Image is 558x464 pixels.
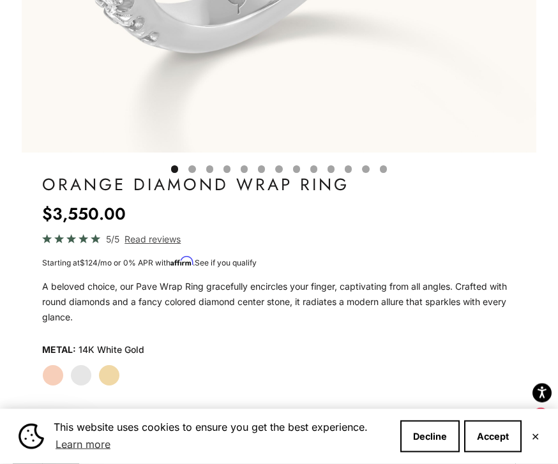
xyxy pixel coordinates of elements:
span: Affirm [170,257,193,267]
span: This website uses cookies to ensure you get the best experience. [54,419,390,454]
button: Close [531,433,539,440]
span: 5/5 [106,232,119,247]
a: Learn more [54,435,112,454]
variant-option-value: 14K White Gold [79,341,144,360]
legend: Ring Size: [42,408,89,427]
div: A beloved choice, our Pave Wrap Ring gracefully encircles your finger, captivating from all angle... [42,280,517,326]
img: Cookie banner [19,424,44,449]
legend: Metal: [42,341,76,360]
sale-price: $3,550.00 [42,202,126,227]
a: 5/5 Read reviews [42,232,517,247]
span: Starting at /mo or 0% APR with . [42,258,257,268]
span: Read reviews [124,232,181,247]
span: $124 [80,258,98,268]
button: Decline [400,421,460,453]
h1: Orange Diamond Wrap Ring [42,174,517,197]
a: See if you qualify - Learn more about Affirm Financing (opens in modal) [195,258,257,268]
button: Accept [464,421,522,453]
